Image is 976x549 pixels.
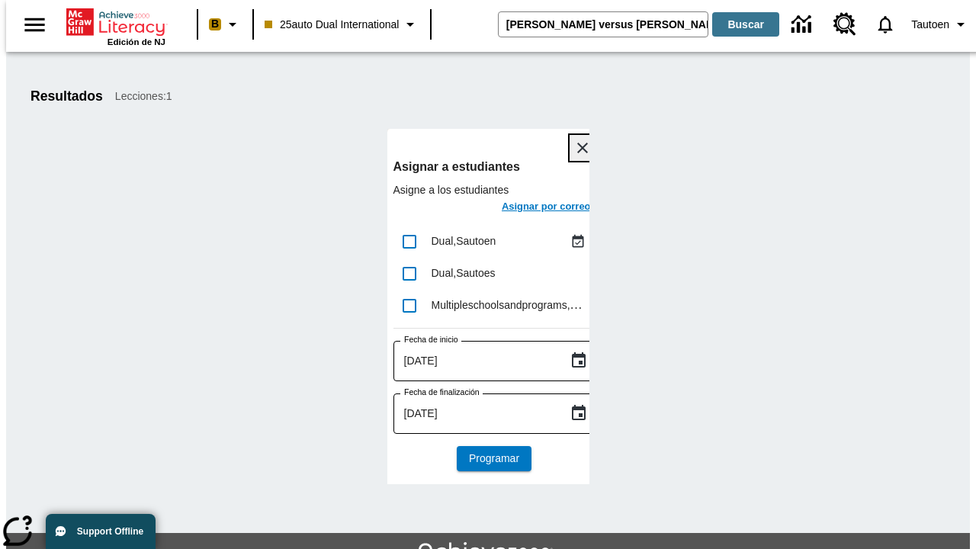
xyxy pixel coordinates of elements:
[563,398,594,429] button: Choose date, selected date is 25 sep 2025
[66,7,165,37] a: Portada
[502,198,591,216] h6: Asignar por correo
[782,4,824,46] a: Centro de información
[432,235,496,247] span: Dual , Sautoen
[905,11,976,38] button: Perfil/Configuración
[497,197,596,220] button: Asignar por correo
[211,14,219,34] span: B
[404,387,480,398] label: Fecha de finalización
[258,11,425,38] button: Clase: 25auto Dual International, Selecciona una clase
[115,88,172,104] span: Lecciones : 1
[432,265,589,281] div: Dual, Sautoes
[457,446,531,471] button: Programar
[77,526,143,537] span: Support Offline
[393,341,557,381] input: DD-MMMM-YYYY
[712,12,779,37] button: Buscar
[66,5,165,47] div: Portada
[469,451,519,467] span: Programar
[911,17,949,33] span: Tautoen
[265,17,399,33] span: 25auto Dual International
[432,267,496,279] span: Dual , Sautoes
[393,182,596,197] p: Asigne a los estudiantes
[570,135,596,161] button: Cerrar
[824,4,865,45] a: Centro de recursos, Se abrirá en una pestaña nueva.
[12,2,57,47] button: Abrir el menú lateral
[432,298,610,311] span: Multipleschoolsandprograms , Sautoen
[404,334,458,345] label: Fecha de inicio
[108,37,165,47] span: Edición de NJ
[393,393,557,434] input: DD-MMMM-YYYY
[865,5,905,44] a: Notificaciones
[432,233,567,249] div: Dual, Sautoen
[563,345,594,376] button: Choose date, selected date is 25 sep 2025
[203,11,248,38] button: Boost El color de la clase es melocotón. Cambiar el color de la clase.
[387,129,589,484] div: lesson details
[30,88,103,104] h1: Resultados
[393,156,596,178] h6: Asignar a estudiantes
[46,514,156,549] button: Support Offline
[499,12,708,37] input: Buscar campo
[567,230,589,253] button: Asignado 25 sept al 25 sept
[432,297,589,313] div: Multipleschoolsandprograms, Sautoen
